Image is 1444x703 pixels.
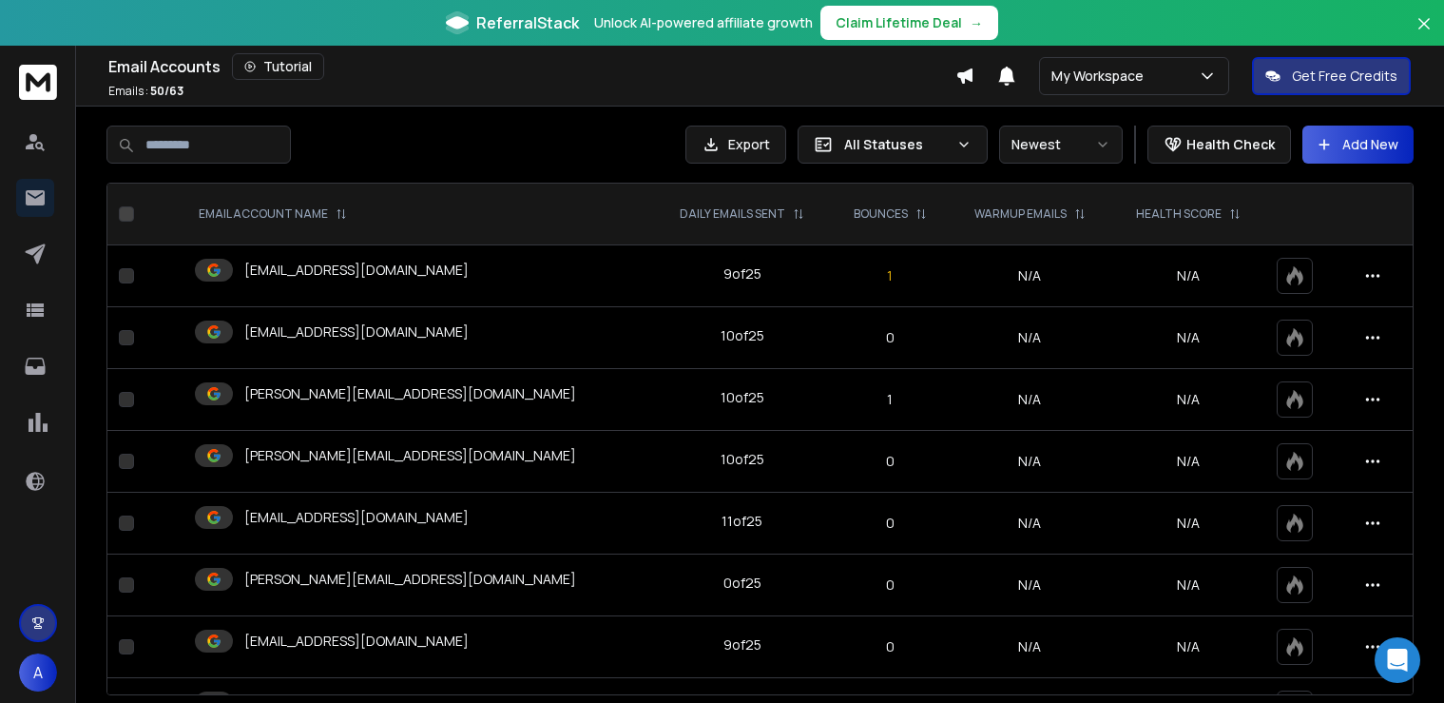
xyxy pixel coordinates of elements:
p: Health Check [1186,135,1275,154]
p: N/A [1122,576,1253,595]
div: Open Intercom Messenger [1375,637,1420,683]
p: 0 [842,514,938,533]
div: 11 of 25 [722,512,762,531]
p: [PERSON_NAME][EMAIL_ADDRESS][DOMAIN_NAME] [244,384,576,403]
p: N/A [1122,390,1253,409]
div: 9 of 25 [723,635,761,654]
td: N/A [949,616,1110,678]
p: All Statuses [844,135,949,154]
button: Claim Lifetime Deal→ [820,6,998,40]
p: N/A [1122,266,1253,285]
p: [PERSON_NAME][EMAIL_ADDRESS][DOMAIN_NAME] [244,570,576,589]
p: 1 [842,266,938,285]
button: Close banner [1412,11,1436,57]
button: Add New [1302,126,1414,164]
p: [EMAIL_ADDRESS][DOMAIN_NAME] [244,261,469,280]
td: N/A [949,555,1110,616]
button: Get Free Credits [1252,57,1411,95]
div: 10 of 25 [721,326,764,345]
div: 0 of 25 [723,574,761,593]
td: N/A [949,493,1110,555]
p: BOUNCES [854,206,908,222]
p: 0 [842,637,938,656]
p: N/A [1122,514,1253,533]
p: N/A [1122,452,1253,471]
td: N/A [949,307,1110,369]
p: Get Free Credits [1292,67,1397,86]
p: [EMAIL_ADDRESS][DOMAIN_NAME] [244,508,469,527]
button: A [19,654,57,692]
p: WARMUP EMAILS [974,206,1067,222]
span: → [970,13,983,32]
div: 10 of 25 [721,388,764,407]
p: DAILY EMAILS SENT [680,206,785,222]
p: N/A [1122,328,1253,347]
div: EMAIL ACCOUNT NAME [199,206,347,222]
p: Unlock AI-powered affiliate growth [594,13,813,32]
div: Email Accounts [108,53,955,80]
p: My Workspace [1051,67,1151,86]
p: N/A [1122,637,1253,656]
td: N/A [949,369,1110,431]
p: [PERSON_NAME][EMAIL_ADDRESS][DOMAIN_NAME] [244,446,576,465]
div: 9 of 25 [723,264,761,283]
td: N/A [949,431,1110,493]
p: [EMAIL_ADDRESS][DOMAIN_NAME] [244,632,469,651]
td: N/A [949,245,1110,307]
button: Newest [999,126,1123,164]
p: 0 [842,576,938,595]
button: Health Check [1147,126,1291,164]
button: Export [685,126,786,164]
span: 50 / 63 [150,83,183,99]
p: HEALTH SCORE [1136,206,1222,222]
button: Tutorial [232,53,324,80]
p: [EMAIL_ADDRESS][DOMAIN_NAME] [244,322,469,342]
p: 1 [842,390,938,409]
div: 10 of 25 [721,450,764,469]
span: ReferralStack [476,11,579,34]
p: 0 [842,452,938,471]
p: Emails : [108,84,183,99]
p: 0 [842,328,938,347]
